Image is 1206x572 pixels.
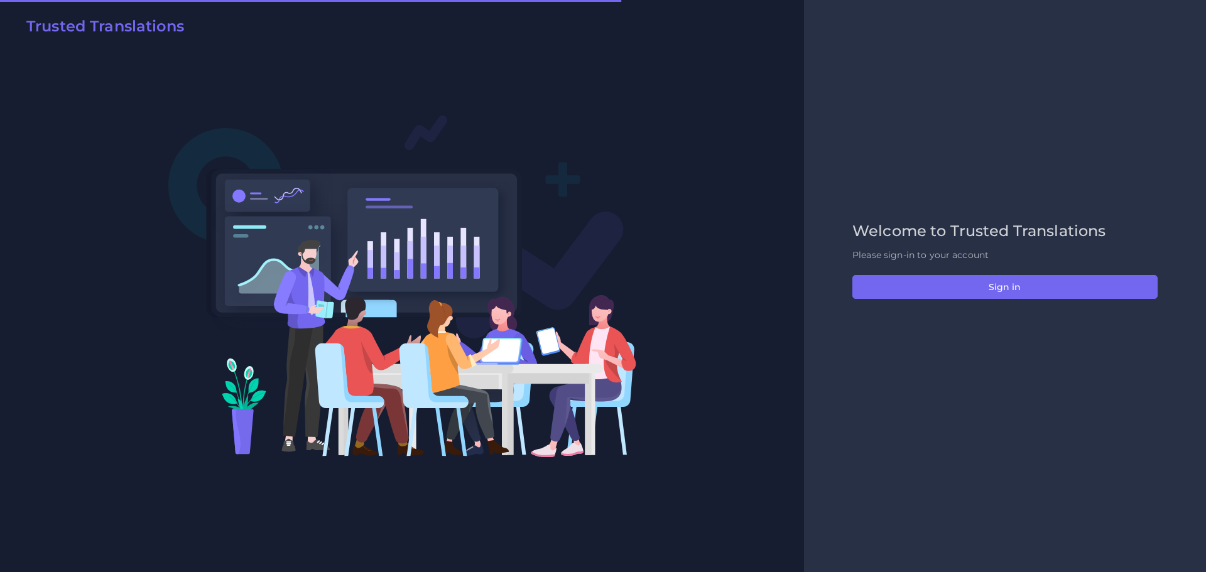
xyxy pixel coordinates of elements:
h2: Welcome to Trusted Translations [852,222,1158,240]
h2: Trusted Translations [26,18,184,36]
p: Please sign-in to your account [852,249,1158,262]
img: Login V2 [168,114,637,458]
button: Sign in [852,275,1158,299]
a: Trusted Translations [18,18,184,40]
